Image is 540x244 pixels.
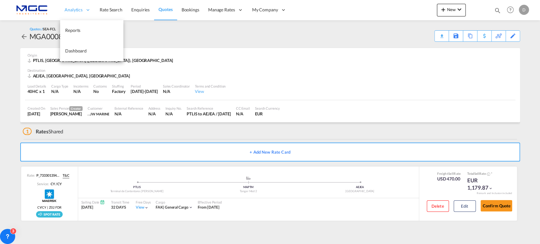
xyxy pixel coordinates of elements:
[20,33,28,40] md-icon: icon-arrow-left
[36,211,63,217] img: Spot_rate_rollable_v2.png
[36,211,63,217] div: Rollable available
[165,111,182,117] div: N/A
[88,106,109,111] div: Customer
[65,7,83,13] span: Analytics
[236,106,250,111] div: CC Email
[197,200,221,204] div: Effective Period
[467,171,499,176] div: Total Rate
[165,106,182,111] div: Inquiry No.
[73,88,81,94] div: N/A
[114,111,143,117] div: N/A
[182,7,199,12] span: Bookings
[156,200,193,204] div: Cargo
[187,111,231,117] div: PTLIS to AEJEA / 9 Sep 2025
[136,205,149,210] div: Viewicon-chevron-down
[245,176,252,180] md-icon: assets/icons/custom/ship-fill.svg
[28,111,45,117] div: 9 Sep 2025
[46,205,49,210] span: |
[136,200,151,204] div: Free Days
[208,7,235,13] span: Manage Rates
[63,173,69,178] span: T&C
[437,4,466,16] button: icon-plus 400-fgNewicon-chevron-down
[490,172,492,175] span: Subject to Remarks
[456,6,463,13] md-icon: icon-chevron-down
[49,205,61,210] span: Z02 FDR
[148,106,160,111] div: Address
[437,176,461,182] div: USD 470.00
[29,31,71,41] div: MGA000864
[448,172,454,175] span: Sell
[187,106,231,111] div: Search Reference
[28,73,132,79] div: AEJEA, Jebel Ali, Middle East
[195,88,226,94] div: View
[73,84,88,88] div: Incoterms
[60,20,123,41] a: Reports
[49,181,62,186] div: CY / CY
[467,177,499,192] div: EUR 1,179.87
[195,84,226,88] div: Terms and Condition
[88,111,109,117] div: . .
[65,27,80,33] span: Reports
[427,200,449,212] button: Delete
[437,171,461,176] div: Freight Rate
[474,172,479,175] span: Sell
[131,84,158,88] div: Period
[163,205,164,210] span: |
[488,186,493,191] md-icon: icon-chevron-down
[90,112,109,116] span: JW MARINE
[156,205,165,210] span: FAK
[36,128,48,134] span: Rates
[439,7,463,12] span: New
[43,27,56,31] span: SEA-FCL
[252,7,278,13] span: My Company
[27,173,35,178] span: Rate:
[486,172,490,176] button: Spot Rates are dynamic & can fluctuate with time
[158,7,172,12] span: Quotes
[481,200,512,211] button: Confirm Quote
[236,111,250,117] div: N/A
[100,7,122,12] span: Rate Search
[131,88,158,94] div: 9 Sep 2025
[519,5,529,15] div: D
[20,143,520,162] button: + Add New Rate Card
[472,192,517,195] div: Remark and Inclusion included
[37,181,49,186] span: Service:
[30,27,56,31] div: Quotes /SEA-FCL
[60,41,123,61] a: Dashboard
[50,106,83,111] div: Sales Person
[35,173,60,178] div: P_7333013546_P01ht1zfc
[41,188,57,204] img: Maersk Spot
[163,84,190,88] div: Sales Coordinator
[114,106,143,111] div: External Reference
[112,88,126,94] div: Factory Stuffing
[37,205,47,210] span: CY/CY
[51,88,68,94] div: N/A
[193,185,304,189] div: MAPTM
[28,106,45,111] div: Created On
[20,31,29,41] div: icon-arrow-left
[255,106,280,111] div: Search Currency
[28,68,513,73] div: Destination
[163,88,190,94] div: N/A
[65,48,87,53] span: Dashboard
[28,88,47,94] div: 40HC x 1
[93,88,107,94] div: No
[449,31,463,41] div: Save As Template
[255,111,280,117] div: EUR
[112,84,126,88] div: Stuffing
[111,205,129,210] div: 32 DAYS
[494,7,501,16] div: icon-magnify
[93,84,107,88] div: Customs
[438,32,445,36] md-icon: icon-download
[51,84,68,88] div: Cargo Type
[494,7,501,14] md-icon: icon-magnify
[148,111,160,117] div: N/A
[505,4,519,16] div: Help
[28,58,175,63] div: PTLIS, Lisbon (Lisboa), Europe
[131,7,150,12] span: Enquiries
[28,84,47,88] div: Load Details
[454,200,476,212] button: Edit
[9,3,52,17] img: 92835000d1c111ee8b33af35afdd26c7.png
[81,189,193,193] div: Terminal de Contentores [PERSON_NAME]
[193,189,304,193] div: Tanger Med 2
